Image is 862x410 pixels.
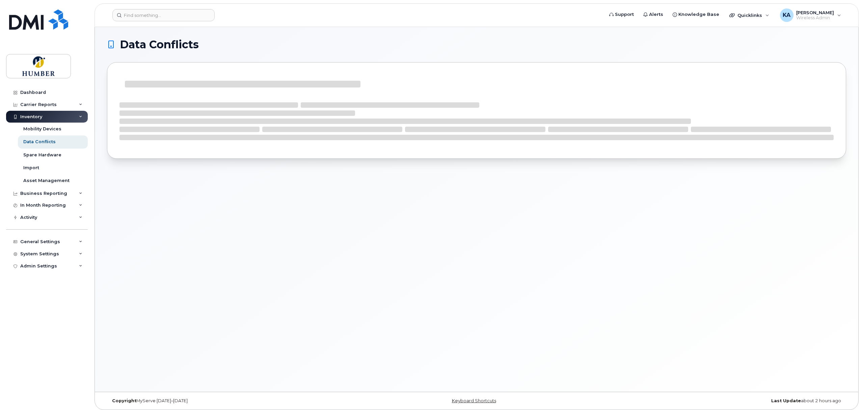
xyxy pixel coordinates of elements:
div: about 2 hours ago [600,398,846,404]
a: Keyboard Shortcuts [452,398,496,403]
strong: Copyright [112,398,136,403]
div: MyServe [DATE]–[DATE] [107,398,353,404]
strong: Last Update [771,398,801,403]
span: Data Conflicts [120,40,199,50]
